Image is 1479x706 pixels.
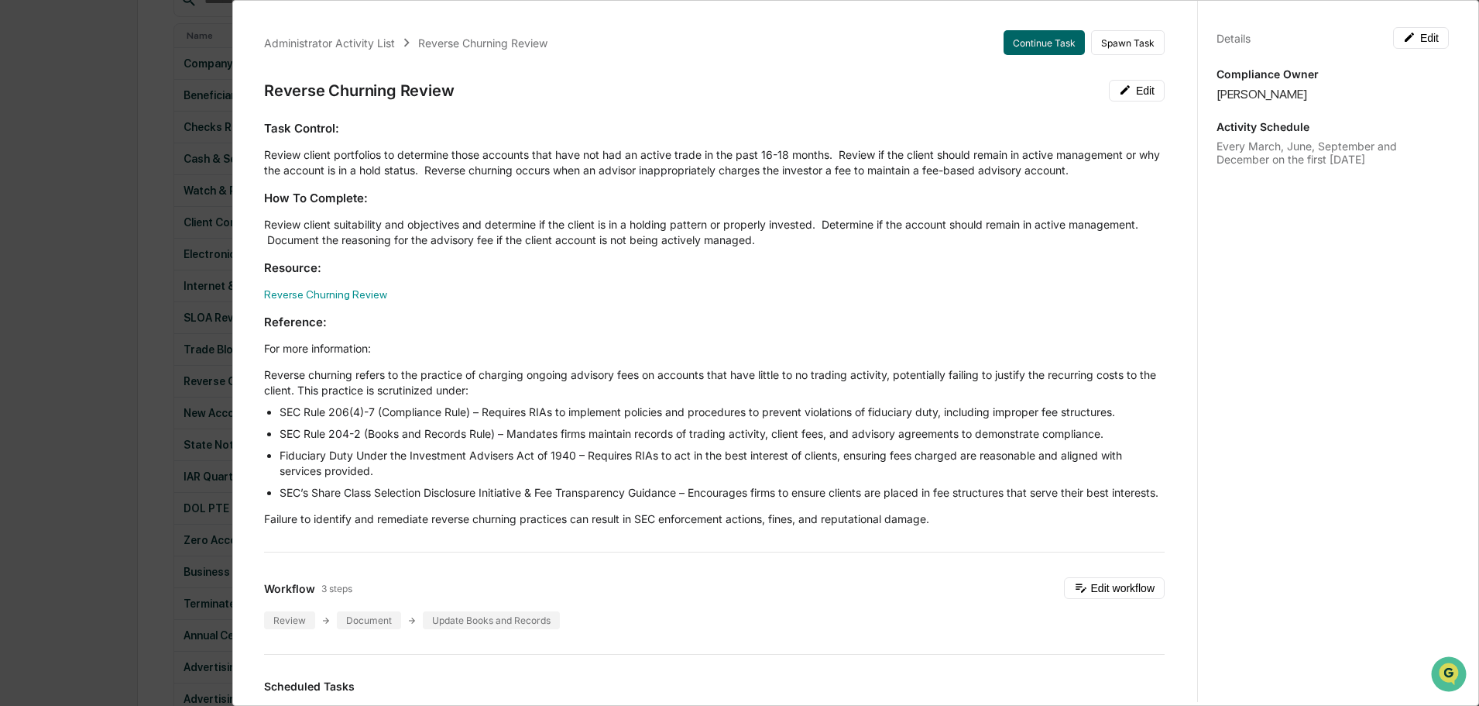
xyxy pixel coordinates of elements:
[264,611,315,629] div: Review
[1064,577,1165,599] button: Edit workflow
[264,511,1165,527] p: Failure to identify and remediate reverse churning practices can result in SEC enforcement action...
[106,189,198,217] a: 🗄️Attestations
[1216,67,1449,81] p: Compliance Owner
[9,189,106,217] a: 🖐️Preclearance
[264,288,387,301] a: Reverse Churning Review
[337,611,401,629] div: Document
[264,81,454,100] div: Reverse Churning Review
[1216,87,1449,102] div: [PERSON_NAME]
[40,71,256,87] input: Clear
[15,119,43,146] img: 1746055101610-c473b297-6a78-478c-a979-82029cc54cd1
[9,219,104,246] a: 🔎Data Lookup
[15,33,282,57] p: How can we help?
[112,197,125,209] div: 🗄️
[264,217,1165,248] p: Review client suitability and objectives and determine if the client is in a holding pattern or p...
[321,583,352,594] span: 3 steps
[280,405,1165,420] li: SEC Rule 206(4)-7 (Compliance Rule) – Requires RIAs to implement policies and procedures to preve...
[109,262,187,274] a: Powered byPylon
[1216,32,1251,45] div: Details
[1004,30,1085,55] button: Continue Task
[53,119,254,134] div: Start new chat
[15,197,28,209] div: 🖐️
[264,36,395,50] div: Administrator Activity List
[264,121,339,136] strong: Task Control:
[280,485,1165,501] li: SEC’s Share Class Selection Disclosure Initiative & Fee Transparency Guidance – Encourages firms ...
[418,36,547,50] div: Reverse Churning Review
[1216,139,1449,166] div: Every March, June, September and December on the first [DATE]
[1109,80,1165,102] button: Edit
[264,191,368,205] strong: How To Complete:
[15,226,28,239] div: 🔎
[31,195,100,211] span: Preclearance
[154,263,187,274] span: Pylon
[264,315,327,329] strong: Reference:
[280,448,1165,479] li: Fiduciary Duty Under the Investment Advisers Act of 1940 – Requires RIAs to act in the best inter...
[1216,120,1449,133] p: Activity Schedule
[264,260,321,275] strong: Resource:
[53,134,196,146] div: We're available if you need us!
[264,341,1165,356] p: For more information:
[128,195,192,211] span: Attestations
[1091,30,1165,55] button: Spawn Task
[31,225,98,240] span: Data Lookup
[264,582,315,595] span: Workflow
[264,680,1165,693] h3: Scheduled Tasks
[263,123,282,142] button: Start new chat
[280,426,1165,442] li: SEC Rule 204-2 (Books and Records Rule) – Mandates firms maintain records of trading activity, cl...
[1429,655,1471,697] iframe: Open customer support
[1393,27,1449,49] button: Edit
[264,367,1165,398] p: Reverse churning refers to the practice of charging ongoing advisory fees on accounts that have l...
[264,147,1165,178] p: Review client portfolios to determine those accounts that have not had an active trade in the pas...
[423,611,560,629] div: Update Books and Records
